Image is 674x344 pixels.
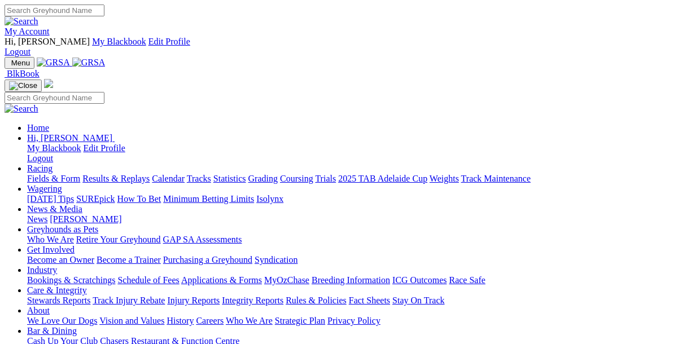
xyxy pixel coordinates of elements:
a: Hi, [PERSON_NAME] [27,133,115,143]
img: Search [5,104,38,114]
div: Care & Integrity [27,296,669,306]
span: Menu [11,59,30,67]
a: Applications & Forms [181,275,262,285]
a: Greyhounds as Pets [27,224,98,234]
button: Toggle navigation [5,80,42,92]
div: News & Media [27,214,669,224]
a: My Blackbook [27,143,81,153]
a: Who We Are [27,235,74,244]
a: ICG Outcomes [392,275,447,285]
img: Close [9,81,37,90]
a: News [27,214,47,224]
span: Hi, [PERSON_NAME] [27,133,112,143]
span: Hi, [PERSON_NAME] [5,37,90,46]
a: Injury Reports [167,296,220,305]
span: BlkBook [7,69,40,78]
a: Track Maintenance [461,174,531,183]
a: Trials [315,174,336,183]
div: Racing [27,174,669,184]
a: [PERSON_NAME] [50,214,121,224]
a: Edit Profile [84,143,125,153]
a: Race Safe [449,275,485,285]
a: Wagering [27,184,62,193]
img: GRSA [37,58,70,68]
input: Search [5,92,104,104]
a: Logout [5,47,30,56]
img: GRSA [72,58,106,68]
a: Bookings & Scratchings [27,275,115,285]
a: How To Bet [117,194,161,204]
a: Syndication [255,255,297,264]
div: Greyhounds as Pets [27,235,669,245]
a: Statistics [213,174,246,183]
a: Become a Trainer [97,255,161,264]
a: Fact Sheets [349,296,390,305]
a: Fields & Form [27,174,80,183]
a: Schedule of Fees [117,275,179,285]
div: About [27,316,669,326]
a: Tracks [187,174,211,183]
a: Become an Owner [27,255,94,264]
a: [DATE] Tips [27,194,74,204]
a: Breeding Information [312,275,390,285]
a: Bar & Dining [27,326,77,336]
a: Grading [248,174,278,183]
a: Rules & Policies [286,296,347,305]
div: Hi, [PERSON_NAME] [27,143,669,164]
img: logo-grsa-white.png [44,79,53,88]
a: Weights [430,174,459,183]
a: GAP SA Assessments [163,235,242,244]
a: News & Media [27,204,82,214]
a: Racing [27,164,52,173]
a: Edit Profile [148,37,190,46]
a: Home [27,123,49,133]
a: Care & Integrity [27,285,87,295]
a: History [167,316,194,325]
a: Vision and Values [99,316,164,325]
a: Coursing [280,174,313,183]
a: Results & Replays [82,174,150,183]
a: SUREpick [76,194,115,204]
a: Purchasing a Greyhound [163,255,252,264]
a: Industry [27,265,57,275]
a: Privacy Policy [327,316,380,325]
a: Stewards Reports [27,296,90,305]
img: Search [5,16,38,27]
a: Careers [196,316,224,325]
a: BlkBook [5,69,40,78]
a: Get Involved [27,245,75,254]
a: Stay On Track [392,296,444,305]
a: We Love Our Dogs [27,316,97,325]
button: Toggle navigation [5,57,34,69]
a: My Account [5,27,50,36]
div: Wagering [27,194,669,204]
div: Get Involved [27,255,669,265]
div: Industry [27,275,669,285]
a: Who We Are [226,316,273,325]
a: Minimum Betting Limits [163,194,254,204]
a: My Blackbook [92,37,146,46]
a: Integrity Reports [222,296,283,305]
input: Search [5,5,104,16]
a: MyOzChase [264,275,309,285]
a: Track Injury Rebate [93,296,165,305]
a: About [27,306,50,315]
a: Strategic Plan [275,316,325,325]
a: 2025 TAB Adelaide Cup [338,174,427,183]
a: Isolynx [256,194,283,204]
div: My Account [5,37,669,57]
a: Logout [27,153,53,163]
a: Retire Your Greyhound [76,235,161,244]
a: Calendar [152,174,185,183]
